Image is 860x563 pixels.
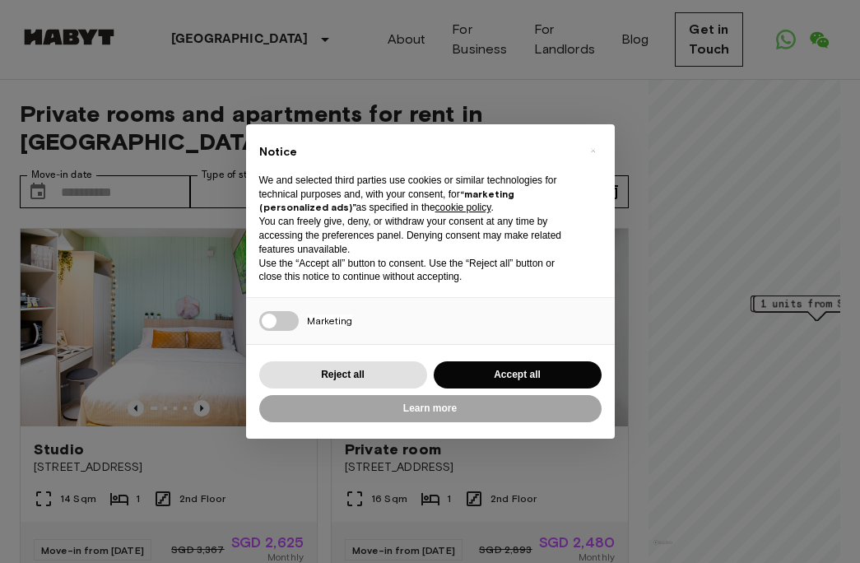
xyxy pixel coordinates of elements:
button: Accept all [434,361,602,389]
strong: “marketing (personalized ads)” [259,188,514,214]
button: Learn more [259,395,602,422]
button: Reject all [259,361,427,389]
p: Use the “Accept all” button to consent. Use the “Reject all” button or close this notice to conti... [259,257,575,285]
h2: Notice [259,144,575,161]
p: You can freely give, deny, or withdraw your consent at any time by accessing the preferences pane... [259,215,575,256]
p: We and selected third parties use cookies or similar technologies for technical purposes and, wit... [259,174,575,215]
span: × [590,141,596,161]
a: cookie policy [435,202,491,213]
span: Marketing [307,314,352,327]
button: Close this notice [580,137,607,164]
